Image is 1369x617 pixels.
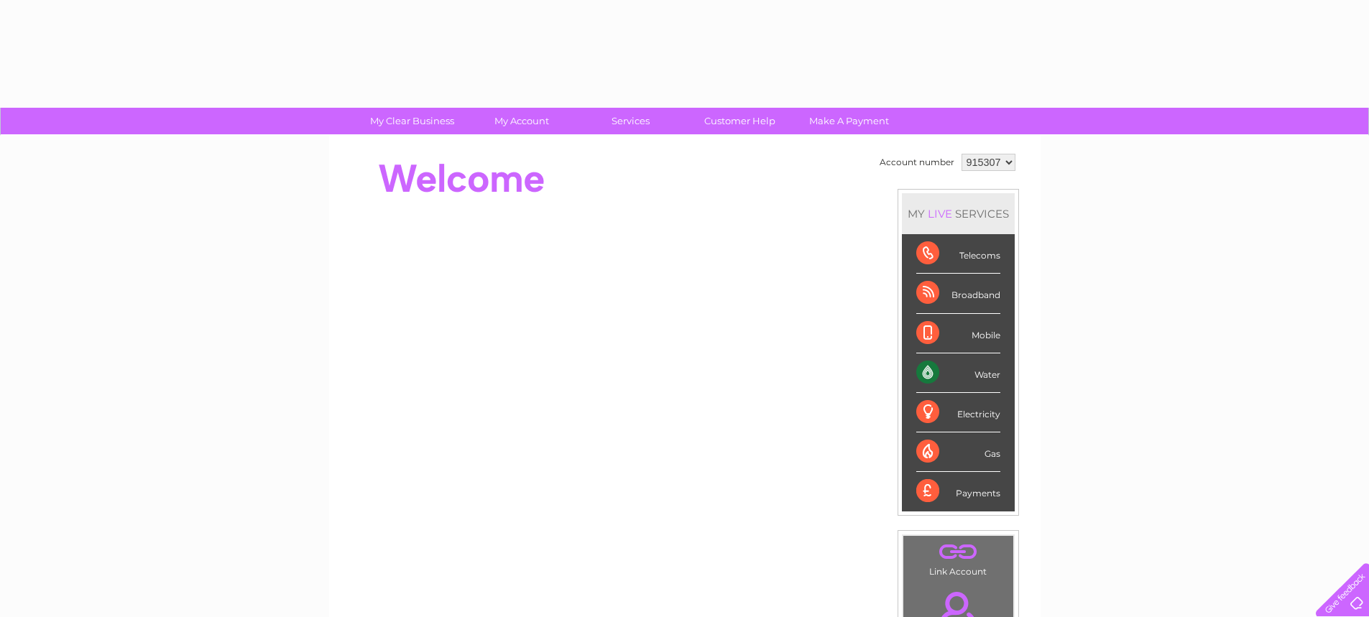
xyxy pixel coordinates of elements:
div: Payments [916,472,1000,511]
td: Account number [876,150,958,175]
div: Mobile [916,314,1000,353]
div: MY SERVICES [902,193,1015,234]
a: My Clear Business [353,108,471,134]
div: Broadband [916,274,1000,313]
div: Electricity [916,393,1000,432]
a: . [907,539,1010,565]
div: LIVE [925,207,955,221]
a: Services [571,108,690,134]
div: Water [916,353,1000,393]
td: Link Account [903,535,1014,580]
div: Gas [916,432,1000,472]
a: Make A Payment [790,108,908,134]
div: Telecoms [916,234,1000,274]
a: My Account [462,108,581,134]
a: Customer Help [681,108,799,134]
